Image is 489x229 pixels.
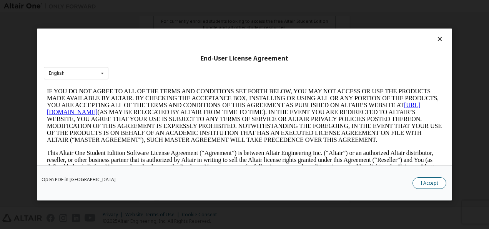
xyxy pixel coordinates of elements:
[3,99,398,113] p: From time to time, Altair may modify this Agreement. Altair will use reasonable efforts to notify...
[49,71,65,76] div: English
[3,66,398,93] p: This Altair One Student Edition Software License Agreement (“Agreement”) is between Altair Engine...
[44,55,445,62] div: End-User License Agreement
[3,4,398,59] p: IF YOU DO NOT AGREE TO ALL OF THE TERMS AND CONDITIONS SET FORTH BELOW, YOU MAY NOT ACCESS OR USE...
[3,18,377,31] a: [URL][DOMAIN_NAME]
[412,177,446,189] button: I Accept
[42,177,116,182] a: Open PDF in [GEOGRAPHIC_DATA]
